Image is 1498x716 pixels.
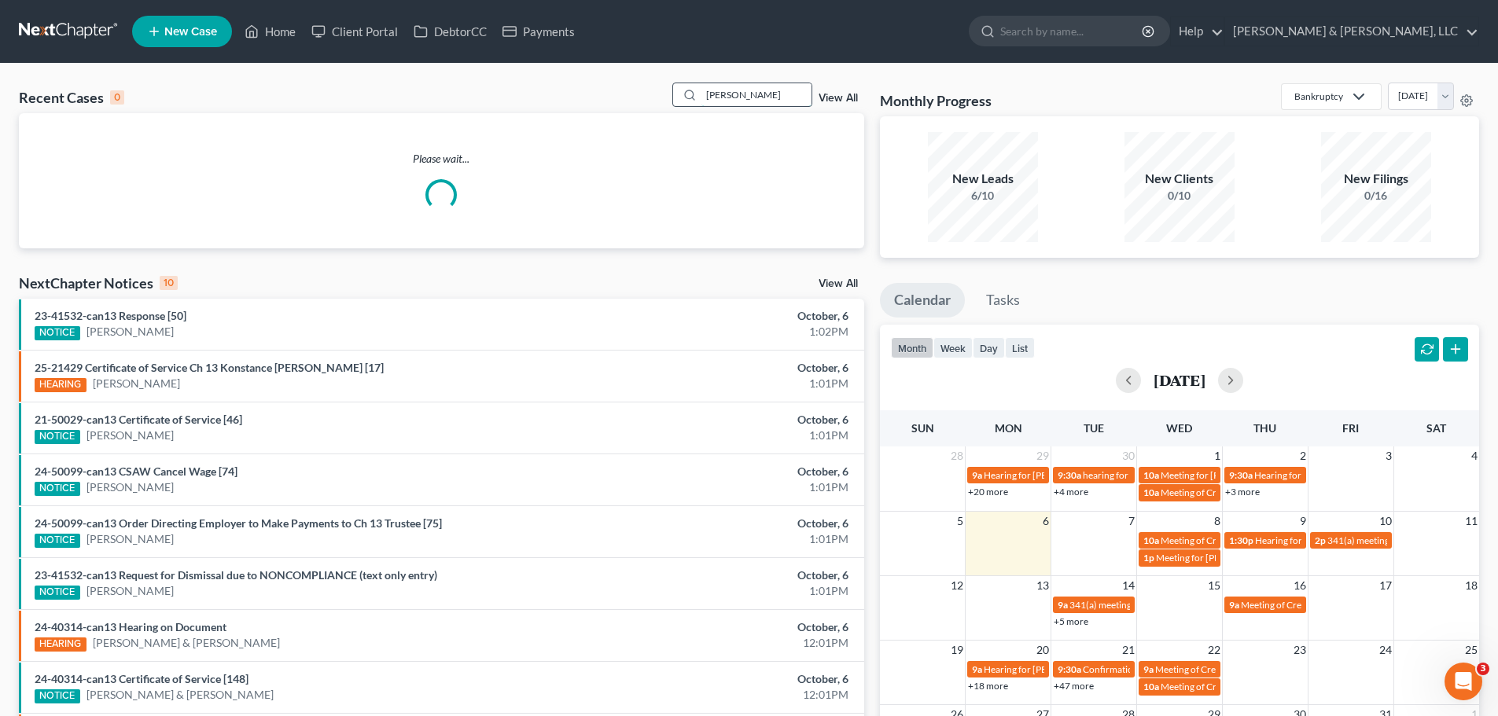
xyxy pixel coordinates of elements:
span: 6 [1041,512,1051,531]
a: 24-50099-can13 CSAW Cancel Wage [74] [35,464,237,478]
span: 9a [1143,663,1154,675]
span: 9a [1058,599,1068,611]
div: NOTICE [35,326,80,340]
h2: [DATE] [1154,372,1205,388]
span: Hearing for [PERSON_NAME] [PERSON_NAME] [984,469,1182,481]
a: [PERSON_NAME] [86,583,174,599]
div: NextChapter Notices [19,274,178,292]
span: 341(a) meeting for [PERSON_NAME] [1327,534,1479,546]
div: 1:01PM [587,428,848,443]
span: 20 [1035,641,1051,659]
div: HEARING [35,378,86,392]
span: 9:30a [1058,469,1081,481]
div: Recent Cases [19,88,124,107]
div: 0 [110,90,124,105]
span: Meeting of Creditors for [PERSON_NAME] [1155,663,1330,675]
button: week [933,337,973,358]
span: 16 [1292,576,1308,595]
span: 341(a) meeting for [PERSON_NAME] [1069,599,1221,611]
button: list [1005,337,1035,358]
span: 1:30p [1229,534,1253,546]
a: DebtorCC [406,17,495,46]
span: Meeting of Creditors for [PERSON_NAME] [1161,487,1335,498]
a: View All [819,278,858,289]
a: Payments [495,17,583,46]
a: 24-40314-can13 Hearing on Document [35,620,226,633]
div: October, 6 [587,567,848,583]
span: 14 [1121,576,1136,595]
span: 29 [1035,446,1051,465]
a: +4 more [1054,486,1088,498]
a: 23-41532-can13 Response [50] [35,309,186,322]
span: 2 [1298,446,1308,465]
div: October, 6 [587,516,848,531]
div: HEARING [35,637,86,652]
div: 12:01PM [587,635,848,651]
span: 24 [1378,641,1393,659]
span: Thu [1253,421,1276,435]
span: New Case [164,26,217,38]
div: 1:01PM [587,531,848,547]
span: 10 [1378,512,1393,531]
span: Wed [1166,421,1192,435]
span: 11 [1463,512,1479,531]
div: New Leads [928,170,1038,188]
span: 13 [1035,576,1051,595]
span: 4 [1470,446,1479,465]
span: 1p [1143,552,1154,564]
button: day [973,337,1005,358]
span: 17 [1378,576,1393,595]
span: 3 [1384,446,1393,465]
span: 18 [1463,576,1479,595]
a: [PERSON_NAME] [93,376,180,391]
span: 10a [1143,534,1159,546]
a: [PERSON_NAME] & [PERSON_NAME] [93,635,280,651]
h3: Monthly Progress [880,91,992,110]
a: 21-50029-can13 Certificate of Service [46] [35,413,242,426]
span: 9a [972,663,982,675]
a: [PERSON_NAME] [86,428,174,443]
a: 25-21429 Certificate of Service Ch 13 Konstance [PERSON_NAME] [17] [35,361,384,374]
a: [PERSON_NAME] [86,479,174,495]
div: New Clients [1124,170,1235,188]
a: 23-41532-can13 Request for Dismissal due to NONCOMPLIANCE (text only entry) [35,568,437,582]
div: 1:01PM [587,376,848,391]
span: 9:30a [1229,469,1253,481]
a: +5 more [1054,615,1088,627]
span: 10a [1143,681,1159,692]
div: 0/16 [1321,188,1431,204]
iframe: Intercom live chat [1445,663,1482,700]
span: Confirmation Hearing for [PERSON_NAME] [1083,663,1263,675]
a: [PERSON_NAME] & [PERSON_NAME] [86,687,274,703]
div: 6/10 [928,188,1038,204]
span: Tue [1084,421,1104,435]
span: 10a [1143,469,1159,481]
div: 0/10 [1124,188,1235,204]
span: 9:30a [1058,663,1081,675]
span: 15 [1206,576,1222,595]
span: hearing for [PERSON_NAME] & [PERSON_NAME] [1083,469,1287,481]
a: [PERSON_NAME] & [PERSON_NAME], LLC [1225,17,1478,46]
span: 23 [1292,641,1308,659]
a: +20 more [968,486,1008,498]
a: Client Portal [304,17,406,46]
span: 8 [1213,512,1222,531]
div: October, 6 [587,671,848,687]
span: 9a [972,469,982,481]
div: October, 6 [587,360,848,376]
div: NOTICE [35,482,80,496]
a: Home [237,17,304,46]
a: View All [819,93,858,104]
span: Meeting of Creditors for [PERSON_NAME] [1161,681,1335,692]
div: NOTICE [35,586,80,600]
div: New Filings [1321,170,1431,188]
span: Sun [911,421,934,435]
input: Search by name... [1000,17,1144,46]
div: NOTICE [35,430,80,444]
div: 1:01PM [587,479,848,495]
span: Fri [1342,421,1359,435]
span: Hearing for [PERSON_NAME] [1255,534,1378,546]
span: 30 [1121,446,1136,465]
span: 1 [1213,446,1222,465]
span: Hearing for [PERSON_NAME] [984,663,1106,675]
